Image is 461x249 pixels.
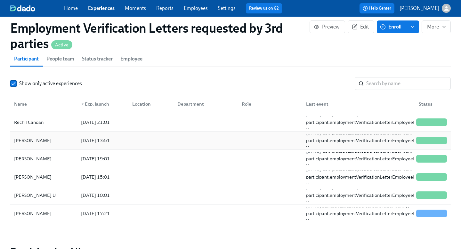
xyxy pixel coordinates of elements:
[12,118,76,126] div: Rechil Canoan
[127,98,172,110] div: Location
[10,205,451,222] div: [PERSON_NAME][DATE] 17:21[DATE] Started taskUpload a consent letter from {{ participant.employmen...
[10,20,310,51] h1: Employment Verification Letters requested by 3rd parties
[88,5,115,11] a: Experiences
[310,20,345,33] button: Preview
[246,3,282,13] button: Review us on G2
[184,5,208,11] a: Employees
[303,129,428,152] div: Completed task Upload a consent letter from {{ participant.employmentVerificationLetterEmployeeNa...
[10,113,451,132] div: Rechil Canoan[DATE] 21:01[DATE] Completed taskUpload a consent letter from {{ participant.employm...
[172,98,237,110] div: Department
[78,155,127,163] div: [DATE] 19:01
[14,54,39,63] span: Participant
[377,20,406,33] button: Enroll
[400,4,451,13] button: [PERSON_NAME]
[303,100,414,108] div: Last event
[81,103,84,106] span: ▼
[12,155,76,163] div: [PERSON_NAME]
[19,80,82,87] span: Show only active experiences
[12,100,76,108] div: Name
[175,100,237,108] div: Department
[82,54,113,63] span: Status tracker
[303,165,428,189] div: Completed task Upload a consent letter from {{ participant.employmentVerificationLetterEmployeeNa...
[12,173,76,181] div: [PERSON_NAME]
[348,20,374,33] button: Edit
[78,191,127,199] div: [DATE] 10:01
[406,20,419,33] button: enroll
[303,202,428,225] div: Started task Upload a consent letter from {{ participant.employmentVerificationLetterEmployeeName }}
[239,100,301,108] div: Role
[76,98,127,110] div: ▼Exp. launch
[12,210,76,217] div: [PERSON_NAME]
[78,100,127,108] div: Exp. launch
[78,118,127,126] div: [DATE] 21:01
[400,5,439,12] p: [PERSON_NAME]
[120,54,142,63] span: Employee
[12,98,76,110] div: Name
[78,173,127,181] div: [DATE] 15:01
[78,137,127,144] div: [DATE] 13:51
[303,111,428,134] div: Completed task Upload a consent letter from {{ participant.employmentVerificationLetterEmployeeNa...
[303,184,428,207] div: Completed task Upload a consent letter from {{ participant.employmentVerificationLetterEmployeeNa...
[130,100,172,108] div: Location
[301,98,414,110] div: Last event
[381,24,401,30] span: Enroll
[156,5,174,11] a: Reports
[125,5,146,11] a: Moments
[353,24,369,30] span: Edit
[360,3,394,13] button: Help Center
[218,5,236,11] a: Settings
[10,150,451,168] div: [PERSON_NAME][DATE] 19:01[DATE] Completed taskUpload a consent letter from {{ participant.employm...
[303,147,428,170] div: Completed task Upload a consent letter from {{ participant.employmentVerificationLetterEmployeeNa...
[10,186,451,205] div: [PERSON_NAME] U[DATE] 10:01[DATE] Completed taskUpload a consent letter from {{ participant.emplo...
[366,77,451,90] input: Search by name
[10,5,35,12] img: dado
[46,54,74,63] span: People team
[363,5,391,12] span: Help Center
[64,5,78,11] a: Home
[78,210,127,217] div: [DATE] 17:21
[414,98,449,110] div: Status
[10,132,451,150] div: [PERSON_NAME][DATE] 13:51[DATE] Completed taskUpload a consent letter from {{ participant.employm...
[237,98,301,110] div: Role
[416,100,449,108] div: Status
[427,24,445,30] span: More
[422,20,451,33] button: More
[315,24,340,30] span: Preview
[249,5,279,12] a: Review us on G2
[51,43,72,47] span: Active
[10,5,64,12] a: dado
[10,168,451,186] div: [PERSON_NAME][DATE] 15:01[DATE] Completed taskUpload a consent letter from {{ participant.employm...
[12,191,76,199] div: [PERSON_NAME] U
[12,137,76,144] div: [PERSON_NAME]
